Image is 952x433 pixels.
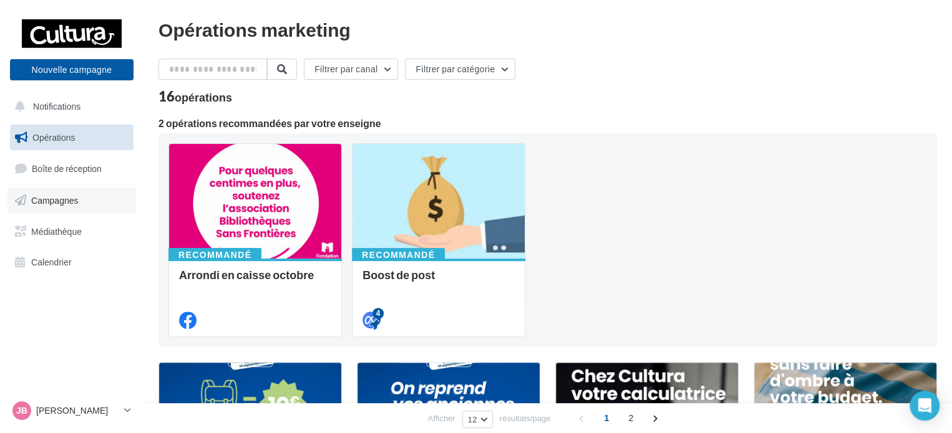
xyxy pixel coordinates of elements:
span: Boîte de réception [32,163,102,174]
div: 4 [372,308,384,319]
span: Campagnes [31,195,79,206]
a: Campagnes [7,188,136,214]
span: Afficher [428,412,455,424]
span: JB [16,404,27,417]
button: Filtrer par catégorie [405,59,515,80]
p: [PERSON_NAME] [36,404,119,417]
div: 16 [158,90,232,103]
div: Opérations marketing [158,20,937,39]
div: opérations [175,92,232,103]
a: Opérations [7,125,136,151]
a: Médiathèque [7,219,136,245]
button: Notifications [7,93,131,120]
span: Opérations [32,132,75,143]
div: Recommandé [352,248,445,262]
button: 12 [462,411,493,428]
span: Calendrier [31,257,72,267]
a: Boîte de réception [7,155,136,182]
span: Notifications [33,101,80,112]
span: résultats/page [500,412,551,424]
div: Recommandé [168,248,261,262]
div: Boost de post [362,269,515,293]
div: Open Intercom Messenger [910,391,940,421]
div: Arrondi en caisse octobre [179,269,331,293]
span: 2 [621,408,641,428]
span: Médiathèque [31,226,82,236]
button: Filtrer par canal [304,59,398,80]
div: 2 opérations recommandées par votre enseigne [158,118,937,128]
span: 12 [468,414,477,424]
a: JB [PERSON_NAME] [10,399,134,422]
button: Nouvelle campagne [10,59,134,80]
span: 1 [596,408,616,428]
a: Calendrier [7,249,136,275]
